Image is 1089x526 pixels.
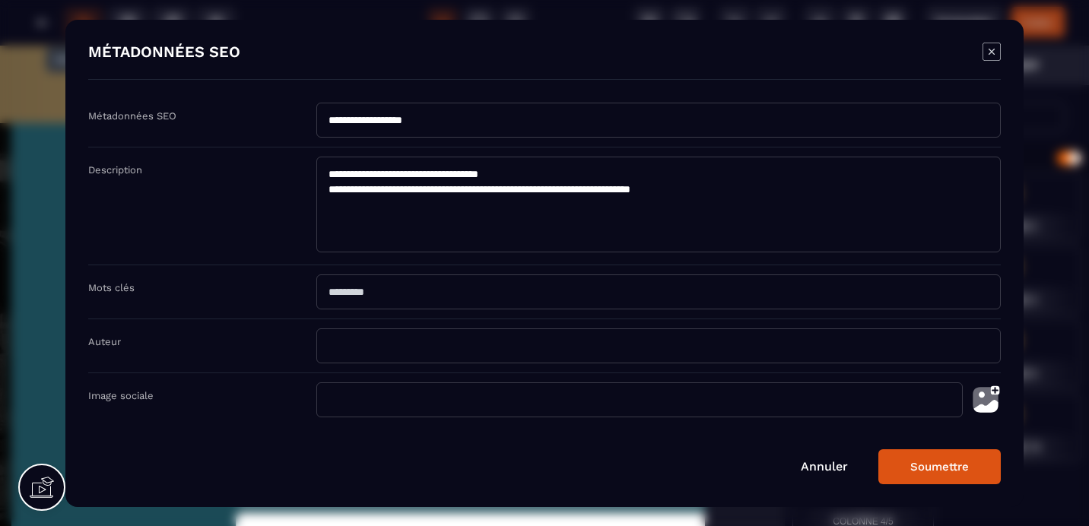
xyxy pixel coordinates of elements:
label: Auteur [88,336,121,347]
button: Soumettre [878,449,1001,484]
a: Annuler [801,459,848,474]
label: Image sociale [88,390,154,401]
label: Description [88,164,142,176]
label: Métadonnées SEO [88,110,176,122]
h1: - Sans avoir besoin de tout plaquer - Sans nouvelles contraintes - Sans devoir te justifier [228,322,867,391]
text: MASTERCLASS INEDITE dimanche 19 octobre à 18h00 [23,11,1072,66]
h4: MÉTADONNÉES SEO [88,43,240,64]
label: Mots clés [88,282,135,293]
h1: 3 secrets de soignants qui ne craquent pas : retrouver le sommeil, la clarté mentale et la sérénité [228,122,867,291]
img: photo-upload.002a6cb0.svg [970,382,1001,417]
